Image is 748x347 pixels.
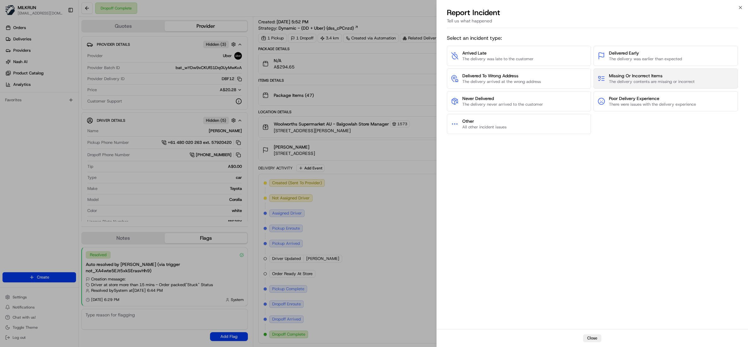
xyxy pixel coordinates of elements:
span: Other [462,118,506,124]
span: The delivery contents are missing or incorrect [609,79,695,85]
span: Select an incident type: [447,34,738,42]
span: Delivered To Wrong Address [462,73,541,79]
span: Delivered Early [609,50,682,56]
span: There were issues with the delivery experience [609,102,696,107]
span: The delivery was earlier than expected [609,56,682,62]
span: All other incident issues [462,124,506,130]
button: Close [583,334,601,342]
button: Never DeliveredThe delivery never arrived to the customer [447,91,591,111]
button: Delivered EarlyThe delivery was earlier than expected [593,46,738,66]
span: Arrived Late [462,50,534,56]
span: The delivery arrived at the wrong address [462,79,541,85]
button: OtherAll other incident issues [447,114,591,134]
span: The delivery was late to the customer [462,56,534,62]
span: Missing Or Incorrect Items [609,73,695,79]
button: Poor Delivery ExperienceThere were issues with the delivery experience [593,91,738,111]
p: Report Incident [447,8,500,18]
button: Arrived LateThe delivery was late to the customer [447,46,591,66]
button: Missing Or Incorrect ItemsThe delivery contents are missing or incorrect [593,68,738,89]
div: Tell us what happened [447,18,738,28]
span: The delivery never arrived to the customer [462,102,543,107]
span: Poor Delivery Experience [609,95,696,102]
button: Delivered To Wrong AddressThe delivery arrived at the wrong address [447,68,591,89]
span: Never Delivered [462,95,543,102]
